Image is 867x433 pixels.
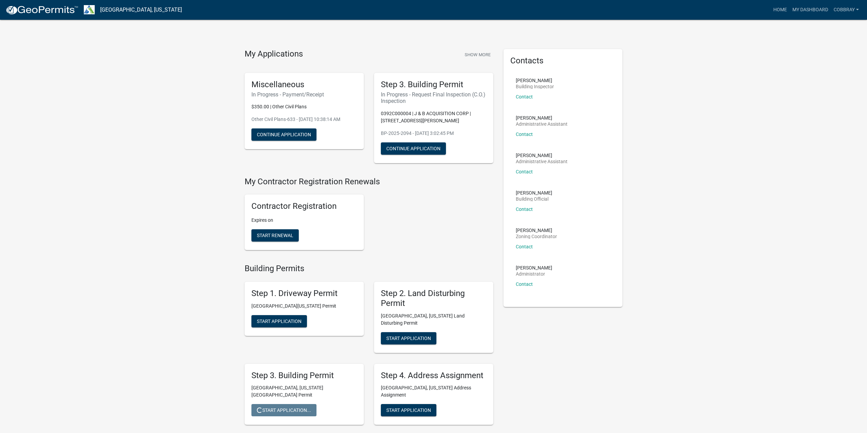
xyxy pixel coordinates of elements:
h5: Step 1. Driveway Permit [251,289,357,298]
a: Contact [516,281,533,287]
p: [PERSON_NAME] [516,78,554,83]
h5: Contractor Registration [251,201,357,211]
h4: My Contractor Registration Renewals [245,177,493,187]
button: Continue Application [381,142,446,155]
p: Building Official [516,197,552,201]
a: Contact [516,169,533,174]
h5: Step 3. Building Permit [251,371,357,381]
h5: Step 3. Building Permit [381,80,486,90]
a: cobbray [831,3,862,16]
h5: Miscellaneous [251,80,357,90]
span: Start Application [386,335,431,341]
h4: Building Permits [245,264,493,274]
p: [PERSON_NAME] [516,115,568,120]
a: Contact [516,206,533,212]
a: Contact [516,244,533,249]
button: Start Application [381,404,436,416]
p: [PERSON_NAME] [516,265,552,270]
span: Start Application [257,318,301,324]
h5: Step 2. Land Disturbing Permit [381,289,486,308]
button: Start Application [381,332,436,344]
button: Start Renewal [251,229,299,242]
button: Continue Application [251,128,316,141]
p: [GEOGRAPHIC_DATA], [US_STATE] Address Assignment [381,384,486,399]
h6: In Progress - Payment/Receipt [251,91,357,98]
p: [GEOGRAPHIC_DATA], [US_STATE] Land Disturbing Permit [381,312,486,327]
h5: Contacts [510,56,616,66]
h5: Step 4. Address Assignment [381,371,486,381]
p: [PERSON_NAME] [516,228,557,233]
wm-registration-list-section: My Contractor Registration Renewals [245,177,493,256]
button: Show More [462,49,493,60]
a: Contact [516,94,533,99]
a: [GEOGRAPHIC_DATA], [US_STATE] [100,4,182,16]
h4: My Applications [245,49,303,59]
a: Contact [516,132,533,137]
img: Troup County, Georgia [84,5,95,14]
p: Expires on [251,217,357,224]
a: My Dashboard [790,3,831,16]
p: Zoning Coordinator [516,234,557,239]
p: Other Civil Plans-633 - [DATE] 10:38:14 AM [251,116,357,123]
a: Home [771,3,790,16]
span: Start Application... [257,407,311,413]
p: $350.00 | Other Civil Plans [251,103,357,110]
button: Start Application [251,315,307,327]
p: 0392C000004 | J & B ACQUISITION CORP | [STREET_ADDRESS][PERSON_NAME] [381,110,486,124]
p: Administrator [516,272,552,276]
p: BP-2025-2094 - [DATE] 3:02:45 PM [381,130,486,137]
span: Start Application [386,407,431,413]
button: Start Application... [251,404,316,416]
p: [PERSON_NAME] [516,153,568,158]
p: Administrative Assistant [516,159,568,164]
p: [GEOGRAPHIC_DATA][US_STATE] Permit [251,303,357,310]
p: Administrative Assistant [516,122,568,126]
p: [GEOGRAPHIC_DATA], [US_STATE][GEOGRAPHIC_DATA] Permit [251,384,357,399]
p: [PERSON_NAME] [516,190,552,195]
p: Building Inspector [516,84,554,89]
span: Start Renewal [257,233,293,238]
h6: In Progress - Request Final Inspection (C.O.) Inspection [381,91,486,104]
